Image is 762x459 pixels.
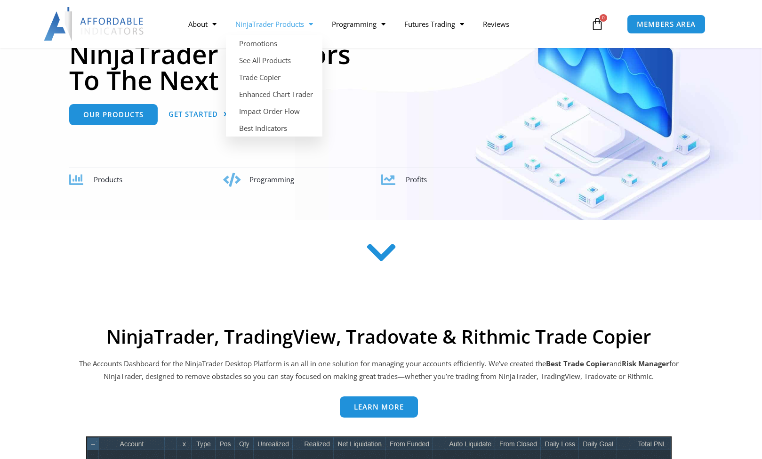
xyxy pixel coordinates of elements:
span: Profits [406,175,427,184]
span: Products [94,175,122,184]
a: Trade Copier [226,69,322,86]
p: The Accounts Dashboard for the NinjaTrader Desktop Platform is an all in one solution for managin... [78,357,680,384]
a: About [179,13,226,35]
a: 0 [577,10,618,38]
span: MEMBERS AREA [637,21,696,28]
a: MEMBERS AREA [627,15,706,34]
a: Enhanced Chart Trader [226,86,322,103]
h2: NinjaTrader, TradingView, Tradovate & Rithmic Trade Copier [78,325,680,348]
img: LogoAI | Affordable Indicators – NinjaTrader [44,7,145,41]
span: Get Started [168,111,218,118]
a: Get Started [168,104,228,125]
span: 0 [600,14,607,22]
a: Impact Order Flow [226,103,322,120]
strong: Risk Manager [622,359,669,368]
a: Learn more [340,396,418,418]
a: Best Indicators [226,120,322,137]
a: See All Products [226,52,322,69]
nav: Menu [179,13,588,35]
span: Learn more [354,403,404,411]
a: NinjaTrader Products [226,13,322,35]
ul: NinjaTrader Products [226,35,322,137]
a: Programming [322,13,395,35]
span: Our Products [83,111,144,118]
a: Futures Trading [395,13,473,35]
a: Reviews [473,13,519,35]
span: Programming [249,175,294,184]
a: Promotions [226,35,322,52]
h1: NinjaTrader Indicators To The Next Level [69,41,693,93]
b: Best Trade Copier [546,359,610,368]
a: Our Products [69,104,158,125]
